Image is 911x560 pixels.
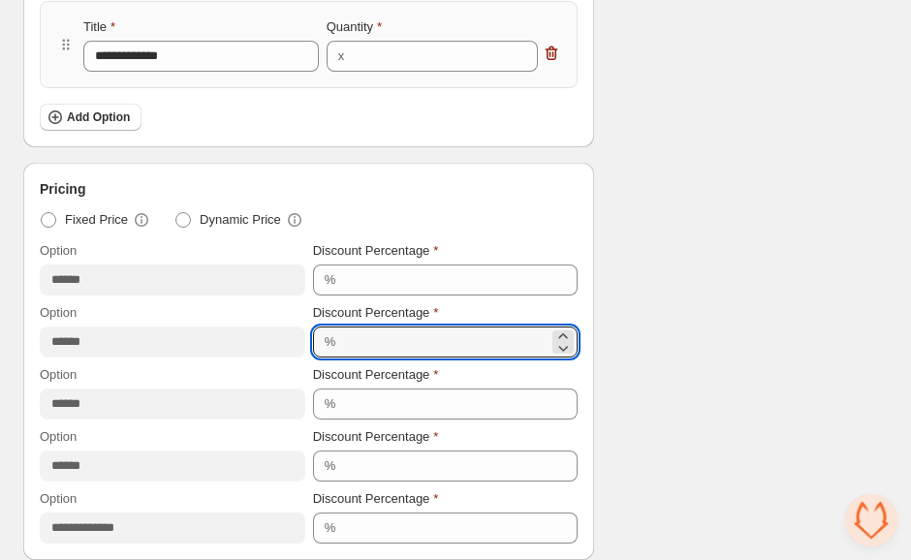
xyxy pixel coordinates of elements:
label: Option [40,427,77,447]
span: Add Option [67,109,130,125]
span: Dynamic Price [200,210,281,230]
label: Option [40,489,77,509]
label: Discount Percentage [313,241,439,261]
label: Title [83,17,115,37]
label: Discount Percentage [313,427,439,447]
div: % [325,394,336,414]
button: Add Option [40,104,141,131]
div: % [325,518,336,538]
div: % [325,270,336,290]
label: Discount Percentage [313,303,439,323]
div: % [325,332,336,352]
span: Fixed Price [65,210,128,230]
label: Option [40,241,77,261]
label: Option [40,303,77,323]
a: Open chat [845,494,897,546]
div: % [325,456,336,476]
label: Quantity [327,17,382,37]
span: Pricing [40,179,85,199]
label: Option [40,365,77,385]
div: x [338,47,345,66]
label: Discount Percentage [313,365,439,385]
label: Discount Percentage [313,489,439,509]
